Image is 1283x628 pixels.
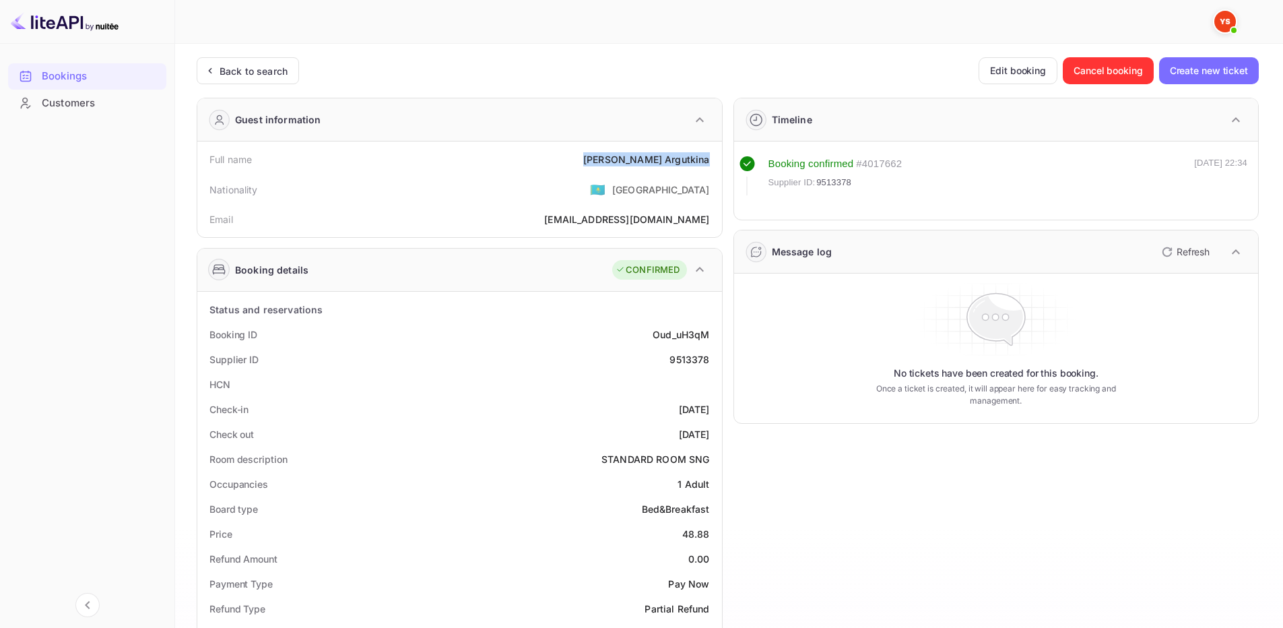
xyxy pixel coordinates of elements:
div: [DATE] 22:34 [1194,156,1247,195]
button: Collapse navigation [75,593,100,617]
div: [EMAIL_ADDRESS][DOMAIN_NAME] [544,212,709,226]
span: United States [590,177,605,201]
button: Refresh [1154,241,1215,263]
div: Customers [42,96,160,111]
p: No tickets have been created for this booking. [894,367,1098,380]
div: Partial Refund [645,602,709,616]
div: # 4017662 [856,156,902,172]
span: 9513378 [816,176,851,189]
div: Timeline [772,113,812,127]
div: Email [209,212,233,226]
div: Full name [209,152,252,166]
span: Supplier ID: [768,176,816,189]
div: Guest information [235,113,321,127]
div: Payment Type [209,577,273,591]
div: Pay Now [668,577,709,591]
div: Customers [8,90,166,117]
div: Check-in [209,402,249,416]
div: Board type [209,502,258,516]
div: Supplier ID [209,352,259,367]
div: Nationality [209,183,258,197]
div: Message log [772,245,832,259]
div: Bookings [8,63,166,90]
div: [DATE] [679,402,710,416]
img: Yandex Support [1214,11,1236,32]
div: Bed&Breakfast [642,502,710,516]
p: Once a ticket is created, it will appear here for easy tracking and management. [855,383,1137,407]
div: Status and reservations [209,303,323,317]
button: Cancel booking [1063,57,1154,84]
div: STANDARD ROOM SNG [601,452,710,466]
div: [GEOGRAPHIC_DATA] [612,183,710,197]
div: 0.00 [688,552,710,566]
button: Edit booking [979,57,1057,84]
div: 9513378 [669,352,709,367]
p: Refresh [1177,245,1210,259]
div: 48.88 [682,527,710,541]
div: Price [209,527,232,541]
div: Oud_uH3qM [653,327,709,342]
div: Room description [209,452,287,466]
div: [DATE] [679,427,710,441]
div: Refund Amount [209,552,277,566]
a: Bookings [8,63,166,88]
div: Booking confirmed [768,156,854,172]
div: Bookings [42,69,160,84]
div: 1 Adult [678,477,709,491]
div: Back to search [220,64,288,78]
button: Create new ticket [1159,57,1259,84]
div: Booking details [235,263,308,277]
div: Occupancies [209,477,268,491]
a: Customers [8,90,166,115]
div: Check out [209,427,254,441]
div: [PERSON_NAME] Argutkina [583,152,709,166]
div: HCN [209,377,230,391]
img: LiteAPI logo [11,11,119,32]
div: CONFIRMED [616,263,680,277]
div: Booking ID [209,327,257,342]
div: Refund Type [209,602,265,616]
